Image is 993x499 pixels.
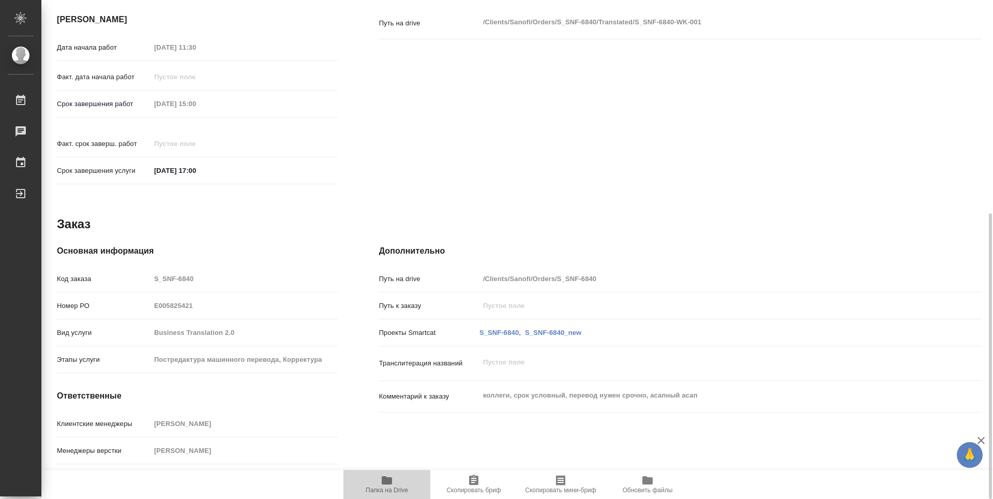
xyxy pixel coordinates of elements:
input: Пустое поле [151,352,338,367]
span: Папка на Drive [366,487,408,494]
a: S_SNF-6840_new [525,329,581,336]
button: Скопировать мини-бриф [517,470,604,499]
input: Пустое поле [151,298,338,313]
p: Факт. дата начала работ [57,72,151,82]
input: Пустое поле [151,40,241,55]
input: Пустое поле [479,298,931,313]
p: Комментарий к заказу [379,391,479,402]
input: Пустое поле [151,325,338,340]
p: Дата начала работ [57,42,151,53]
p: Номер РО [57,301,151,311]
span: Обновить файлы [623,487,673,494]
p: Путь на drive [379,18,479,28]
input: Пустое поле [151,136,241,151]
a: S_SNF-6840, [479,329,521,336]
button: Скопировать бриф [430,470,517,499]
input: Пустое поле [151,416,338,431]
p: Клиентские менеджеры [57,419,151,429]
input: ✎ Введи что-нибудь [151,163,241,178]
p: Срок завершения работ [57,99,151,109]
textarea: коллеги, срок условный, перевод нужен срочно, асапный асап [479,387,931,404]
button: Обновить файлы [604,470,691,499]
p: Факт. срок заверш. работ [57,139,151,149]
p: Срок завершения услуги [57,166,151,176]
h4: Дополнительно [379,245,982,257]
p: Вид услуги [57,328,151,338]
input: Пустое поле [151,96,241,111]
span: Скопировать бриф [446,487,501,494]
input: Пустое поле [479,271,931,286]
p: Путь на drive [379,274,479,284]
input: Пустое поле [151,69,241,84]
p: Код заказа [57,274,151,284]
button: Папка на Drive [343,470,430,499]
h4: [PERSON_NAME] [57,13,338,26]
span: Скопировать мини-бриф [525,487,596,494]
p: Транслитерация названий [379,358,479,369]
input: Пустое поле [151,271,338,286]
input: Пустое поле [151,443,338,458]
h2: Заказ [57,216,91,232]
span: 🙏 [961,444,979,466]
p: Этапы услуги [57,355,151,365]
p: Менеджеры верстки [57,446,151,456]
p: Проекты Smartcat [379,328,479,338]
p: Путь к заказу [379,301,479,311]
button: 🙏 [957,442,983,468]
h4: Ответственные [57,390,338,402]
h4: Основная информация [57,245,338,257]
textarea: /Clients/Sanofi/Orders/S_SNF-6840/Translated/S_SNF-6840-WK-001 [479,13,931,31]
